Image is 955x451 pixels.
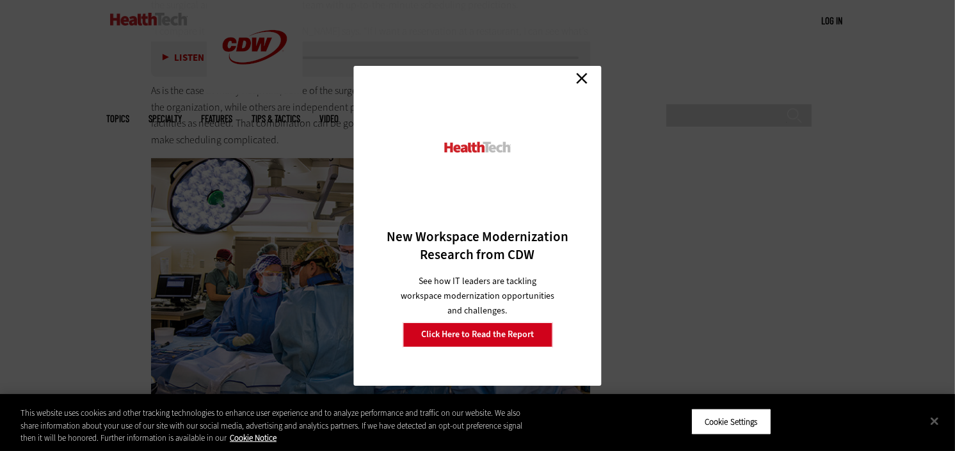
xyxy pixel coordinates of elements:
[230,432,277,443] a: More information about your privacy
[691,408,771,435] button: Cookie Settings
[572,69,591,88] a: Close
[920,407,949,435] button: Close
[443,141,513,154] img: HealthTech_0.png
[403,322,552,347] a: Click Here to Read the Report
[376,228,579,264] h3: New Workspace Modernization Research from CDW
[20,407,526,445] div: This website uses cookies and other tracking technologies to enhance user experience and to analy...
[399,274,557,318] p: See how IT leaders are tackling workspace modernization opportunities and challenges.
